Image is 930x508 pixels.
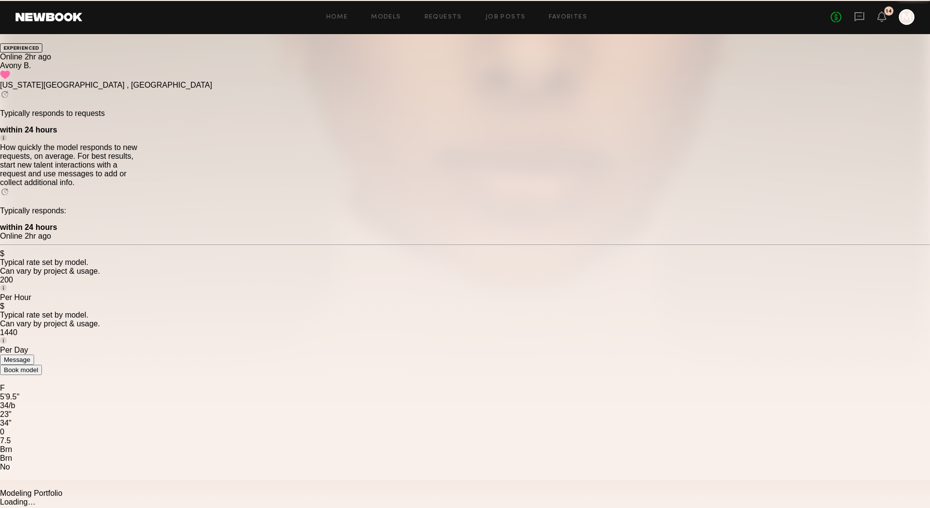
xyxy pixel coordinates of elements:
[326,14,348,20] a: Home
[549,14,587,20] a: Favorites
[899,9,914,25] a: M
[425,14,462,20] a: Requests
[371,14,401,20] a: Models
[485,14,526,20] a: Job Posts
[886,9,892,14] div: 14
